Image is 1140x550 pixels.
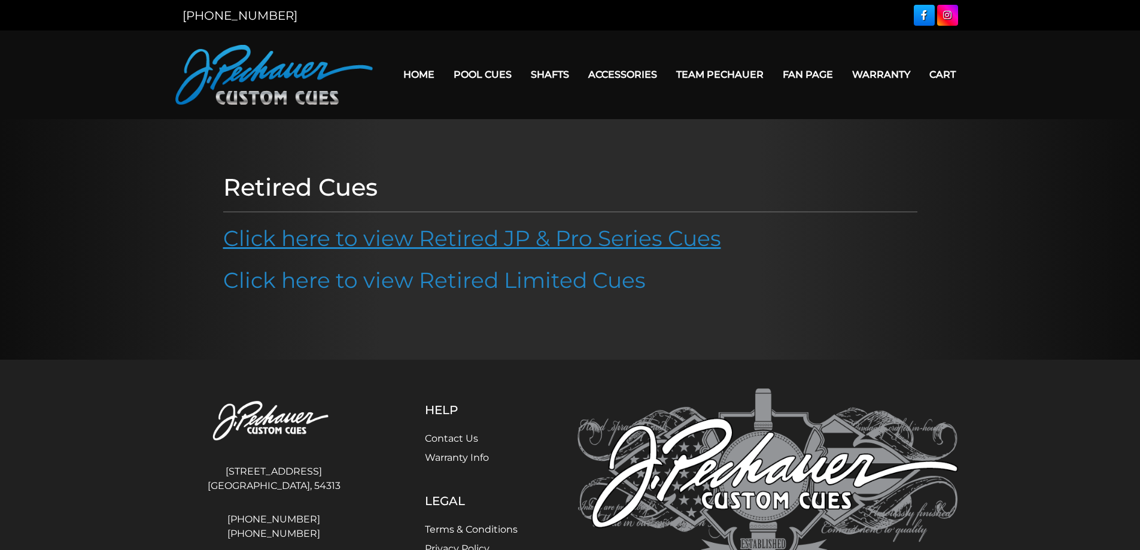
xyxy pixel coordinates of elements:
a: [PHONE_NUMBER] [183,527,366,541]
a: Shafts [521,59,579,90]
a: Cart [920,59,965,90]
img: Pechauer Custom Cues [183,388,366,455]
a: Warranty [843,59,920,90]
img: Pechauer Custom Cues [175,45,373,105]
h1: Retired Cues [223,173,917,202]
a: [PHONE_NUMBER] [183,8,297,23]
a: Click here to view Retired Limited Cues [223,267,646,293]
a: Team Pechauer [667,59,773,90]
a: Warranty Info [425,452,489,463]
a: Accessories [579,59,667,90]
a: Contact Us [425,433,478,444]
a: Home [394,59,444,90]
a: Click here to view Retired JP & Pro Series Cues [223,225,721,251]
a: Terms & Conditions [425,524,518,535]
h5: Help [425,403,518,417]
h5: Legal [425,494,518,508]
a: [PHONE_NUMBER] [183,512,366,527]
a: Pool Cues [444,59,521,90]
a: Fan Page [773,59,843,90]
address: [STREET_ADDRESS] [GEOGRAPHIC_DATA], 54313 [183,460,366,498]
